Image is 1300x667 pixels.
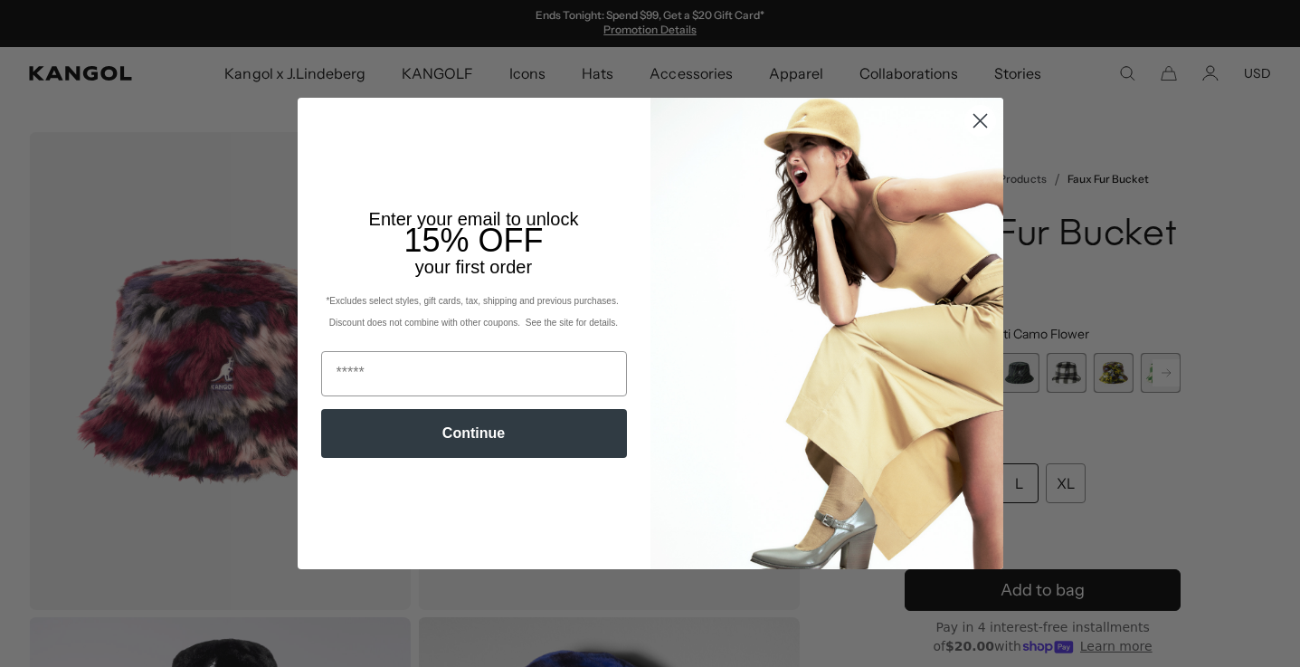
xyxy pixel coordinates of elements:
[321,409,627,458] button: Continue
[403,222,543,259] span: 15% OFF
[964,105,996,137] button: Close dialog
[321,351,627,396] input: Email
[650,98,1003,568] img: 93be19ad-e773-4382-80b9-c9d740c9197f.jpeg
[369,209,579,229] span: Enter your email to unlock
[415,257,532,277] span: your first order
[326,296,621,328] span: *Excludes select styles, gift cards, tax, shipping and previous purchases. Discount does not comb...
